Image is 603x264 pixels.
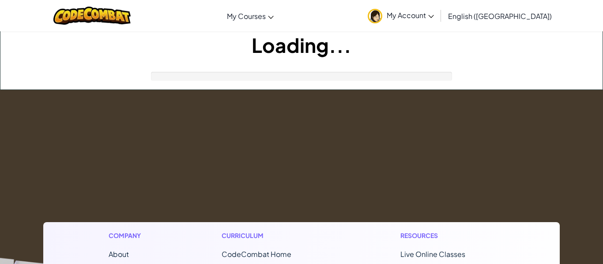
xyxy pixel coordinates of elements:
a: English ([GEOGRAPHIC_DATA]) [444,4,556,28]
img: CodeCombat logo [53,7,131,25]
h1: Resources [400,231,494,240]
a: My Courses [222,4,278,28]
span: English ([GEOGRAPHIC_DATA]) [448,11,552,21]
span: CodeCombat Home [222,249,291,259]
h1: Company [109,231,150,240]
a: About [109,249,129,259]
a: Live Online Classes [400,249,465,259]
h1: Loading... [0,31,603,59]
img: avatar [368,9,382,23]
span: My Courses [227,11,266,21]
a: My Account [363,2,438,30]
span: My Account [387,11,434,20]
h1: Curriculum [222,231,328,240]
